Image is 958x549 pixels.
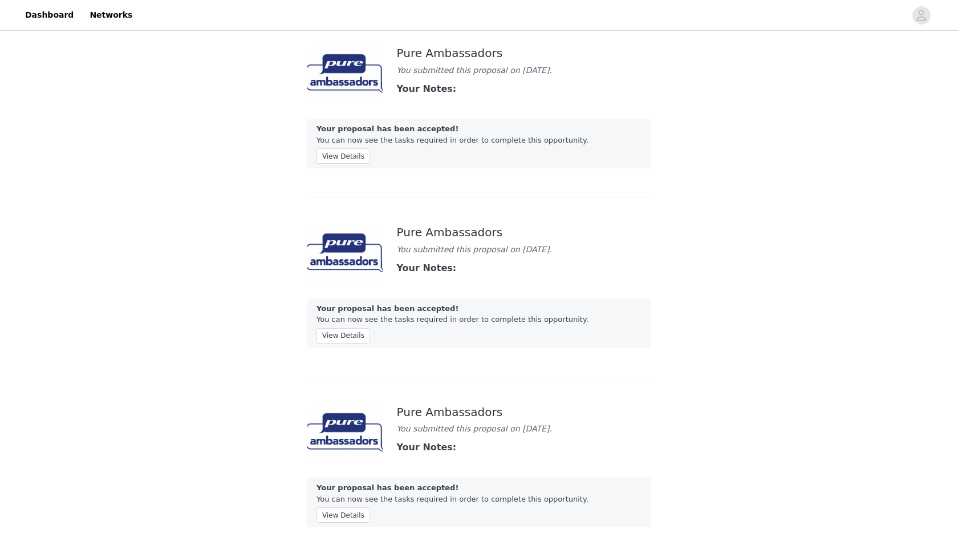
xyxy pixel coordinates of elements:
div: Pure Ambassadors [397,226,562,239]
div: avatar [916,6,927,25]
div: You submitted this proposal on [DATE]. [397,244,562,256]
div: You submitted this proposal on [DATE]. [397,64,562,76]
div: You can now see the tasks required in order to complete this opportunity. [307,298,651,348]
button: View Details [316,148,370,164]
strong: Your proposal has been accepted! [316,483,458,492]
div: You can now see the tasks required in order to complete this opportunity. [307,119,651,168]
a: View Details [316,150,370,158]
div: Pure Ambassadors [397,406,562,419]
a: View Details [316,508,370,517]
strong: Your Notes: [397,263,457,273]
button: View Details [316,328,370,344]
button: View Details [316,507,370,523]
div: You can now see the tasks required in order to complete this opportunity. [307,478,651,527]
img: 868f5505-bc73-44f8-a4bf-43f27d37328c.jpg [307,406,383,462]
strong: Your Notes: [397,83,457,94]
strong: Your proposal has been accepted! [316,304,458,313]
strong: Your Notes: [397,442,457,453]
img: 868f5505-bc73-44f8-a4bf-43f27d37328c.jpg [307,47,383,103]
a: Dashboard [18,2,80,28]
div: Pure Ambassadors [397,47,562,60]
a: Networks [83,2,139,28]
div: You submitted this proposal on [DATE]. [397,423,562,435]
img: 868f5505-bc73-44f8-a4bf-43f27d37328c.jpg [307,226,383,282]
strong: Your proposal has been accepted! [316,124,458,133]
a: View Details [316,329,370,338]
